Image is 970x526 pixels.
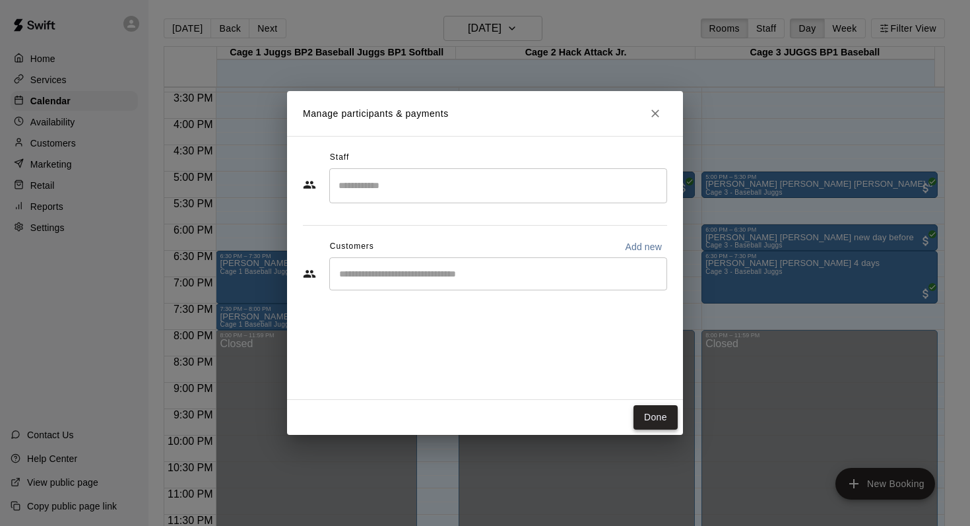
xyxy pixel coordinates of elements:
[643,102,667,125] button: Close
[625,240,662,253] p: Add new
[303,107,449,121] p: Manage participants & payments
[303,178,316,191] svg: Staff
[329,257,667,290] div: Start typing to search customers...
[330,236,374,257] span: Customers
[329,168,667,203] div: Search staff
[330,147,349,168] span: Staff
[303,267,316,280] svg: Customers
[633,405,678,430] button: Done
[620,236,667,257] button: Add new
